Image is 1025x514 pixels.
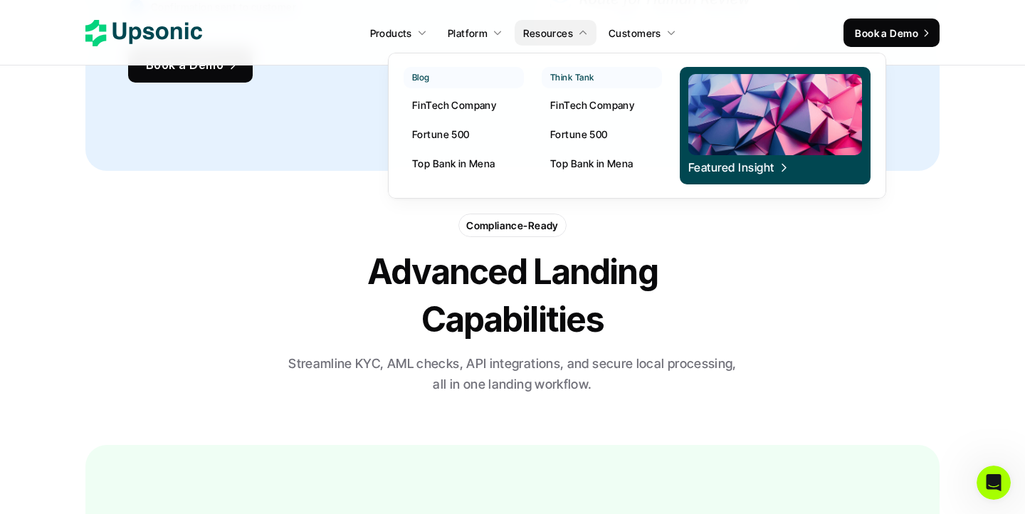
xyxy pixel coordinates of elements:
p: Products [370,26,412,41]
a: FinTech Company [404,92,524,117]
p: Streamline KYC, AML checks, API integrations, and secure local processing, all in one landing wor... [281,354,744,395]
p: Top Bank in Mena [412,156,495,171]
a: Featured Insight [680,67,871,184]
p: Platform [448,26,488,41]
p: Fortune 500 [550,127,608,142]
p: Fortune 500 [412,127,470,142]
strong: Advanced Landing Capabilities [367,251,663,340]
a: Top Bank in Mena [404,150,524,176]
a: Products [362,20,436,46]
p: Resources [523,26,573,41]
p: Blog [412,73,430,83]
a: Fortune 500 [404,121,524,147]
p: Top Bank in Mena [550,156,634,171]
a: Top Bank in Mena [542,150,662,176]
span: Featured Insight [688,159,789,175]
a: FinTech Company [542,92,662,117]
p: Featured Insight [688,159,774,175]
a: Fortune 500 [542,121,662,147]
p: Customers [609,26,661,41]
p: Book a Demo [855,26,918,41]
iframe: Intercom live chat [977,466,1011,500]
p: Think Tank [550,73,594,83]
p: Compliance-Ready [466,218,559,233]
p: FinTech Company [412,98,496,112]
p: FinTech Company [550,98,634,112]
